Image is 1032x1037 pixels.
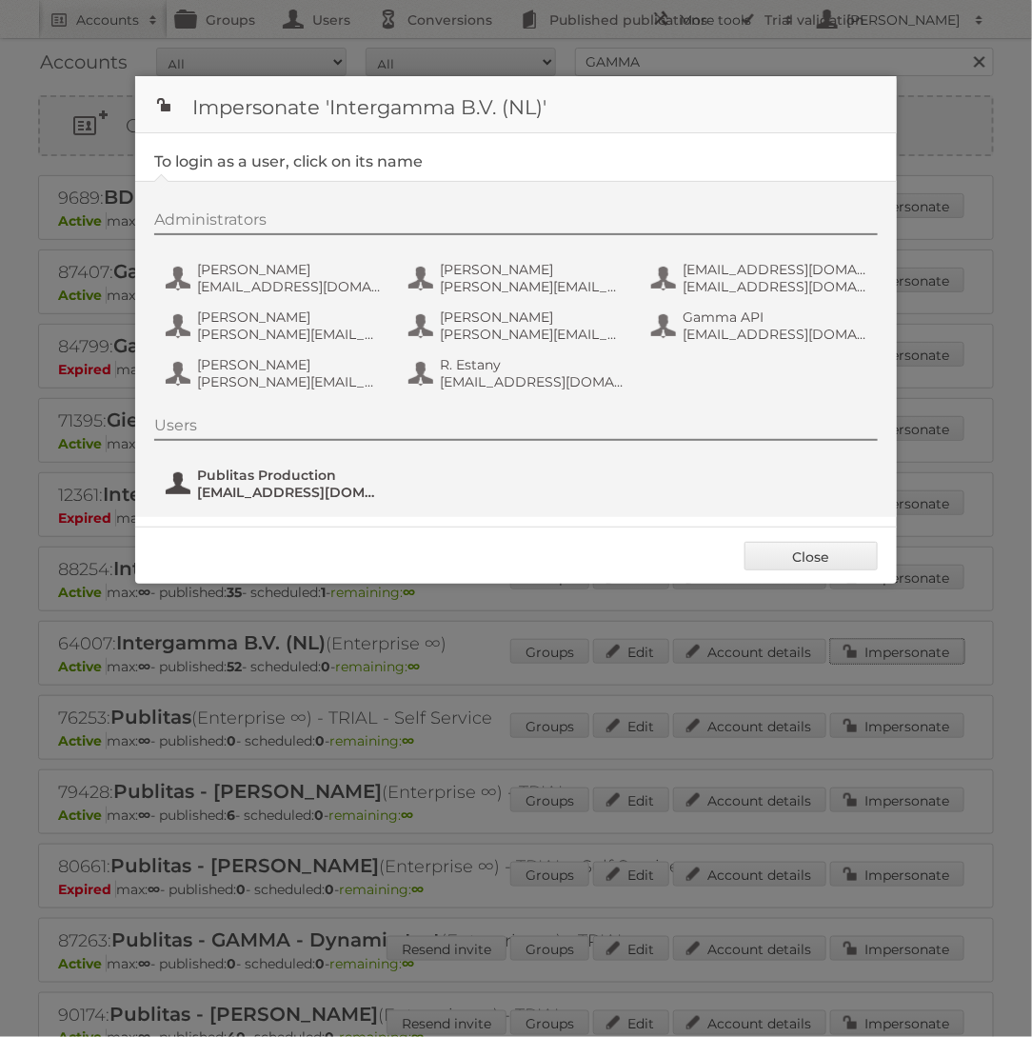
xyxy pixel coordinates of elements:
span: [PERSON_NAME] [440,261,625,278]
button: [EMAIL_ADDRESS][DOMAIN_NAME] [EMAIL_ADDRESS][DOMAIN_NAME] [649,259,873,297]
button: [PERSON_NAME] [PERSON_NAME][EMAIL_ADDRESS][DOMAIN_NAME] [407,307,630,345]
a: Close [744,542,878,570]
button: [PERSON_NAME] [PERSON_NAME][EMAIL_ADDRESS][DOMAIN_NAME] [164,307,387,345]
button: [PERSON_NAME] [PERSON_NAME][EMAIL_ADDRESS][DOMAIN_NAME] [407,259,630,297]
span: [PERSON_NAME][EMAIL_ADDRESS][DOMAIN_NAME] [440,326,625,343]
button: R. Estany [EMAIL_ADDRESS][DOMAIN_NAME] [407,354,630,392]
span: [PERSON_NAME][EMAIL_ADDRESS][DOMAIN_NAME] [197,326,382,343]
div: Users [154,416,878,441]
div: Administrators [154,210,878,235]
button: [PERSON_NAME] [EMAIL_ADDRESS][DOMAIN_NAME] [164,259,387,297]
span: R. Estany [440,356,625,373]
span: [EMAIL_ADDRESS][DOMAIN_NAME] [683,278,867,295]
span: [PERSON_NAME] [197,309,382,326]
span: [PERSON_NAME][EMAIL_ADDRESS][DOMAIN_NAME] [197,373,382,390]
span: [EMAIL_ADDRESS][DOMAIN_NAME] [197,484,382,501]
span: [PERSON_NAME] [197,356,382,373]
span: [EMAIL_ADDRESS][DOMAIN_NAME] [683,261,867,278]
legend: To login as a user, click on its name [154,152,423,170]
span: [PERSON_NAME] [197,261,382,278]
span: [PERSON_NAME][EMAIL_ADDRESS][DOMAIN_NAME] [440,278,625,295]
span: Publitas Production [197,467,382,484]
span: [EMAIL_ADDRESS][DOMAIN_NAME] [683,326,867,343]
span: Gamma API [683,309,867,326]
span: [EMAIL_ADDRESS][DOMAIN_NAME] [440,373,625,390]
h1: Impersonate 'Intergamma B.V. (NL)' [135,76,897,133]
button: Publitas Production [EMAIL_ADDRESS][DOMAIN_NAME] [164,465,387,503]
span: [PERSON_NAME] [440,309,625,326]
span: [EMAIL_ADDRESS][DOMAIN_NAME] [197,278,382,295]
button: Gamma API [EMAIL_ADDRESS][DOMAIN_NAME] [649,307,873,345]
button: [PERSON_NAME] [PERSON_NAME][EMAIL_ADDRESS][DOMAIN_NAME] [164,354,387,392]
